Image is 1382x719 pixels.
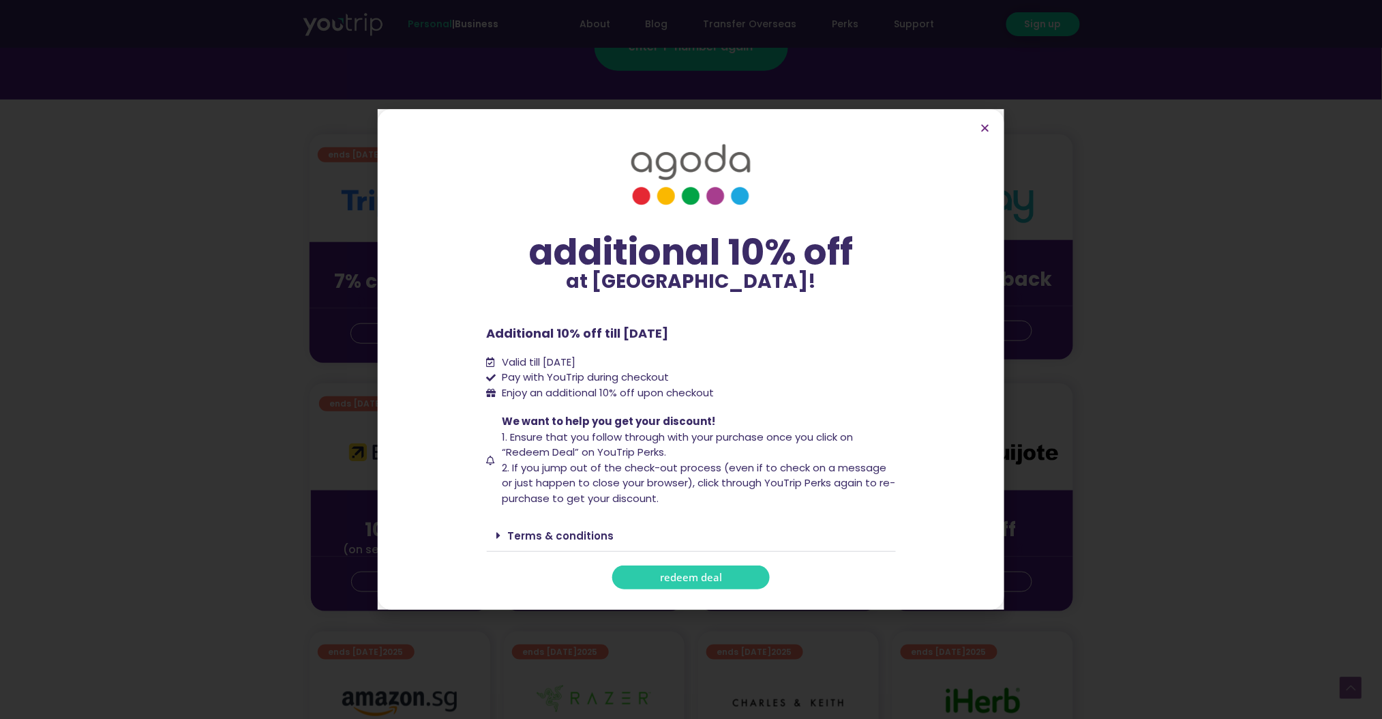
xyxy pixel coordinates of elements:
[502,385,714,400] span: Enjoy an additional 10% off upon checkout
[660,572,722,583] span: redeem deal
[487,233,896,272] div: additional 10% off
[502,430,853,460] span: 1. Ensure that you follow through with your purchase once you click on “Redeem Deal” on YouTrip P...
[487,272,896,291] p: at [GEOGRAPHIC_DATA]!
[980,123,991,133] a: Close
[502,414,715,428] span: We want to help you get your discount!
[487,520,896,552] div: Terms & conditions
[487,324,896,342] p: Additional 10% off till [DATE]
[508,529,614,543] a: Terms & conditions
[498,370,669,385] span: Pay with YouTrip during checkout
[502,460,895,505] span: 2. If you jump out of the check-out process (even if to check on a message or just happen to clos...
[498,355,575,370] span: Valid till [DATE]
[612,566,770,589] a: redeem deal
